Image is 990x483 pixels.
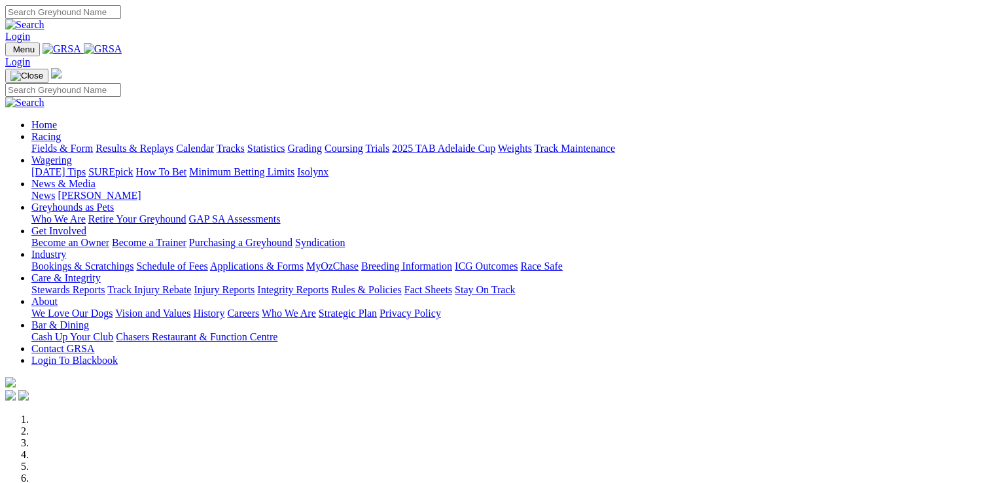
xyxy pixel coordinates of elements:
[331,284,402,295] a: Rules & Policies
[193,308,224,319] a: History
[18,390,29,401] img: twitter.svg
[88,166,133,177] a: SUREpick
[31,237,985,249] div: Get Involved
[51,68,62,79] img: logo-grsa-white.png
[31,343,94,354] a: Contact GRSA
[262,308,316,319] a: Who We Are
[392,143,495,154] a: 2025 TAB Adelaide Cup
[288,143,322,154] a: Grading
[176,143,214,154] a: Calendar
[31,119,57,130] a: Home
[5,43,40,56] button: Toggle navigation
[31,213,985,225] div: Greyhounds as Pets
[31,202,114,213] a: Greyhounds as Pets
[112,237,186,248] a: Become a Trainer
[520,260,562,272] a: Race Safe
[297,166,328,177] a: Isolynx
[31,284,105,295] a: Stewards Reports
[13,45,35,54] span: Menu
[31,308,113,319] a: We Love Our Dogs
[247,143,285,154] a: Statistics
[361,260,452,272] a: Breeding Information
[227,308,259,319] a: Careers
[31,190,55,201] a: News
[210,260,304,272] a: Applications & Forms
[5,56,30,67] a: Login
[31,308,985,319] div: About
[455,284,515,295] a: Stay On Track
[31,260,133,272] a: Bookings & Scratchings
[31,331,985,343] div: Bar & Dining
[31,154,72,166] a: Wagering
[116,331,277,342] a: Chasers Restaurant & Function Centre
[136,260,207,272] a: Schedule of Fees
[31,272,101,283] a: Care & Integrity
[31,260,985,272] div: Industry
[115,308,190,319] a: Vision and Values
[306,260,359,272] a: MyOzChase
[5,19,44,31] img: Search
[404,284,452,295] a: Fact Sheets
[5,83,121,97] input: Search
[31,166,86,177] a: [DATE] Tips
[5,390,16,401] img: facebook.svg
[31,166,985,178] div: Wagering
[365,143,389,154] a: Trials
[5,5,121,19] input: Search
[88,213,186,224] a: Retire Your Greyhound
[96,143,173,154] a: Results & Replays
[31,331,113,342] a: Cash Up Your Club
[31,237,109,248] a: Become an Owner
[107,284,191,295] a: Track Injury Rebate
[498,143,532,154] a: Weights
[455,260,518,272] a: ICG Outcomes
[31,319,89,331] a: Bar & Dining
[31,225,86,236] a: Get Involved
[319,308,377,319] a: Strategic Plan
[295,237,345,248] a: Syndication
[5,97,44,109] img: Search
[217,143,245,154] a: Tracks
[31,249,66,260] a: Industry
[189,237,292,248] a: Purchasing a Greyhound
[31,296,58,307] a: About
[189,213,281,224] a: GAP SA Assessments
[5,31,30,42] a: Login
[31,213,86,224] a: Who We Are
[5,377,16,387] img: logo-grsa-white.png
[58,190,141,201] a: [PERSON_NAME]
[136,166,187,177] a: How To Bet
[189,166,294,177] a: Minimum Betting Limits
[31,190,985,202] div: News & Media
[535,143,615,154] a: Track Maintenance
[5,69,48,83] button: Toggle navigation
[380,308,441,319] a: Privacy Policy
[325,143,363,154] a: Coursing
[257,284,328,295] a: Integrity Reports
[84,43,122,55] img: GRSA
[43,43,81,55] img: GRSA
[31,143,985,154] div: Racing
[31,284,985,296] div: Care & Integrity
[10,71,43,81] img: Close
[31,178,96,189] a: News & Media
[194,284,255,295] a: Injury Reports
[31,355,118,366] a: Login To Blackbook
[31,143,93,154] a: Fields & Form
[31,131,61,142] a: Racing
